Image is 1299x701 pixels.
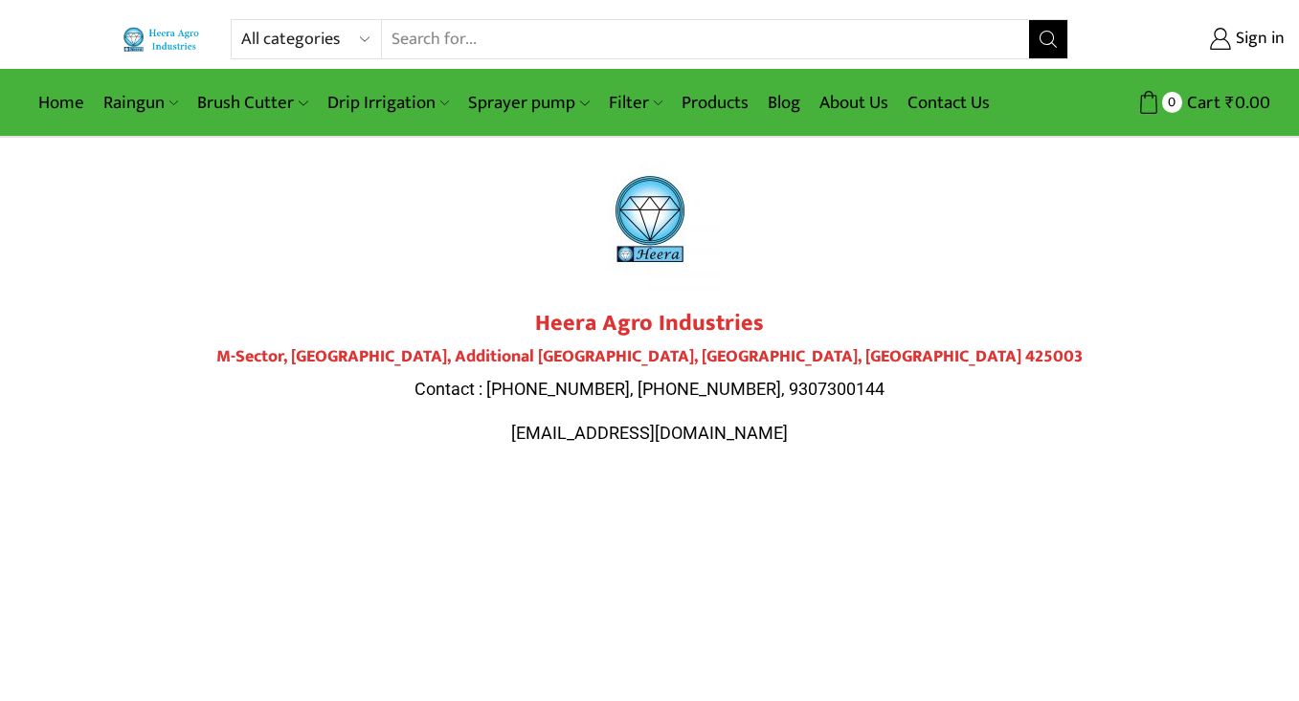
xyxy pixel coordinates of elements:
[810,80,898,125] a: About Us
[898,80,999,125] a: Contact Us
[672,80,758,125] a: Products
[318,80,459,125] a: Drip Irrigation
[535,304,764,342] strong: Heera Agro Industries
[578,147,722,291] img: heera-logo-1000
[511,423,788,443] span: [EMAIL_ADDRESS][DOMAIN_NAME]
[1231,27,1285,52] span: Sign in
[382,20,1028,58] input: Search for...
[188,80,317,125] a: Brush Cutter
[1087,85,1270,120] a: 0 Cart ₹0.00
[1225,88,1270,118] bdi: 0.00
[599,80,672,125] a: Filter
[1162,92,1182,112] span: 0
[459,80,598,125] a: Sprayer pump
[94,80,188,125] a: Raingun
[414,379,885,399] span: Contact : [PHONE_NUMBER], [PHONE_NUMBER], 9307300144
[1029,20,1067,58] button: Search button
[1097,22,1285,56] a: Sign in
[758,80,810,125] a: Blog
[114,347,1186,368] h4: M-Sector, [GEOGRAPHIC_DATA], Additional [GEOGRAPHIC_DATA], [GEOGRAPHIC_DATA], [GEOGRAPHIC_DATA] 4...
[29,80,94,125] a: Home
[1225,88,1235,118] span: ₹
[1182,90,1221,116] span: Cart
